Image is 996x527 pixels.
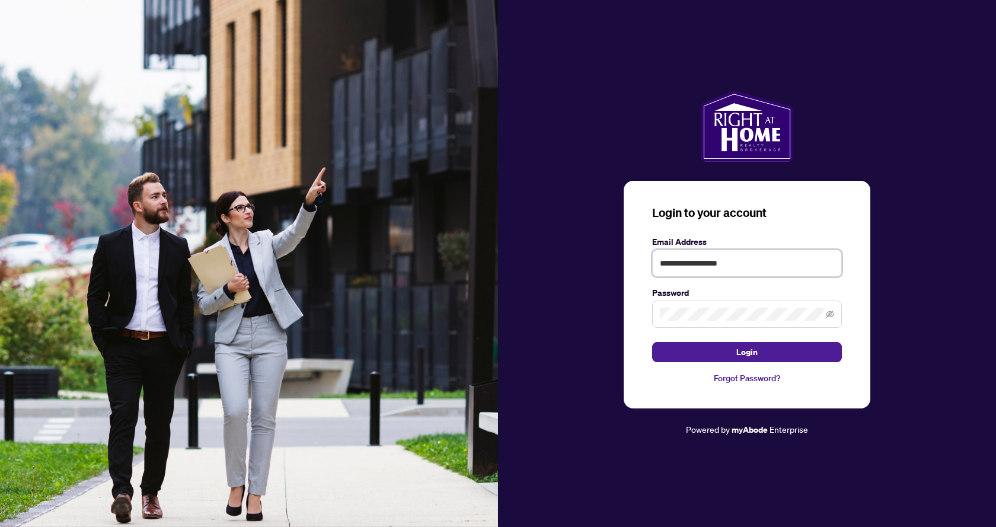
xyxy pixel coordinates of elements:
button: Login [652,342,842,362]
span: eye-invisible [826,310,834,318]
span: Powered by [686,424,730,435]
a: Forgot Password? [652,372,842,385]
img: ma-logo [701,91,793,162]
span: Enterprise [770,424,808,435]
label: Email Address [652,235,842,248]
h3: Login to your account [652,205,842,221]
span: Login [736,343,758,362]
label: Password [652,286,842,299]
a: myAbode [732,423,768,436]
